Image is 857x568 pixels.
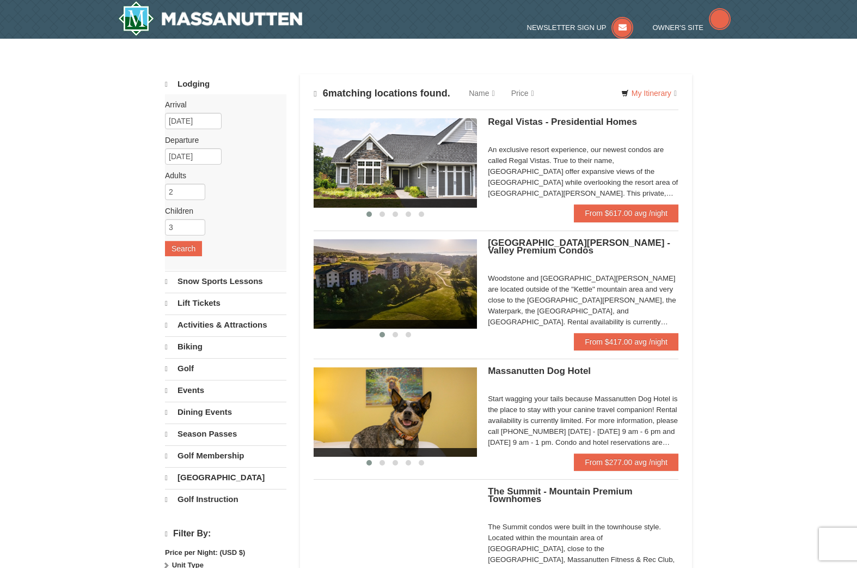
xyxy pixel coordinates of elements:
[165,206,278,216] label: Children
[574,333,678,351] a: From $417.00 avg /night
[488,273,678,328] div: Woodstone and [GEOGRAPHIC_DATA][PERSON_NAME] are located outside of the "Kettle" mountain area an...
[165,467,286,488] a: [GEOGRAPHIC_DATA]
[165,74,286,94] a: Lodging
[488,486,632,504] span: The Summit - Mountain Premium Townhomes
[165,489,286,510] a: Golf Instruction
[653,23,731,32] a: Owner's Site
[165,380,286,401] a: Events
[614,85,684,101] a: My Itinerary
[165,529,286,539] h4: Filter By:
[574,204,678,222] a: From $617.00 avg /night
[165,271,286,292] a: Snow Sports Lessons
[165,135,278,146] label: Departure
[488,394,678,448] div: Start wagging your tails because Massanutten Dog Hotel is the place to stay with your canine trav...
[574,454,678,471] a: From $277.00 avg /night
[165,170,278,181] label: Adults
[527,23,634,32] a: Newsletter Sign Up
[503,82,542,104] a: Price
[165,336,286,357] a: Biking
[118,1,302,36] img: Massanutten Resort Logo
[165,293,286,313] a: Lift Tickets
[165,445,286,466] a: Golf Membership
[653,23,704,32] span: Owner's Site
[165,99,278,110] label: Arrival
[165,548,245,557] strong: Price per Night: (USD $)
[527,23,607,32] span: Newsletter Sign Up
[488,366,591,376] span: Massanutten Dog Hotel
[165,424,286,444] a: Season Passes
[488,144,678,199] div: An exclusive resort experience, our newest condos are called Regal Vistas. True to their name, [G...
[165,241,202,256] button: Search
[488,117,637,127] span: Regal Vistas - Presidential Homes
[165,402,286,422] a: Dining Events
[118,1,302,36] a: Massanutten Resort
[461,82,503,104] a: Name
[488,238,670,256] span: [GEOGRAPHIC_DATA][PERSON_NAME] - Valley Premium Condos
[165,315,286,335] a: Activities & Attractions
[165,358,286,379] a: Golf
